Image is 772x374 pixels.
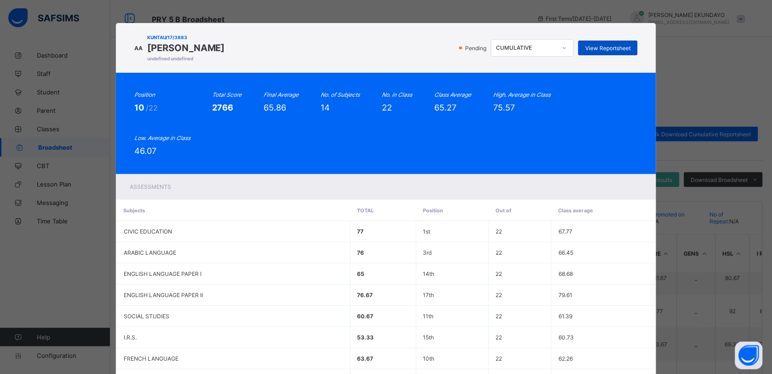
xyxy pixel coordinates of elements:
[147,56,225,61] span: undefined undefined
[559,292,572,298] span: 79.61
[423,228,431,235] span: 1st
[496,270,502,277] span: 22
[134,146,156,156] span: 46.07
[357,228,364,235] span: 77
[585,45,631,52] span: View Reportsheet
[559,355,573,362] span: 62.26
[382,103,392,112] span: 22
[735,342,763,369] button: Open asap
[423,334,434,341] span: 15th
[423,313,434,320] span: 11th
[130,183,171,190] span: Assessments
[124,292,203,298] span: ENGLISH LANGUAGE PAPER II
[124,313,169,320] span: SOCIAL STUDIES
[357,207,374,214] span: Total
[494,103,515,112] span: 75.57
[496,292,502,298] span: 22
[124,334,137,341] span: I.R.S.
[134,103,146,112] span: 10
[213,103,234,112] span: 2766
[423,270,435,277] span: 14th
[124,228,172,235] span: CIVIC EDUCATION
[321,103,330,112] span: 14
[435,103,457,112] span: 65.27
[124,355,179,362] span: FRENCH LANGUAGE
[423,207,443,214] span: Position
[134,91,155,98] i: Position
[147,42,225,53] span: [PERSON_NAME]
[357,313,374,320] span: 60.67
[213,91,242,98] i: Total Score
[321,91,360,98] i: No. of Subjects
[423,249,432,256] span: 3rd
[464,45,489,52] span: Pending
[123,207,145,214] span: Subjects
[496,313,502,320] span: 22
[423,355,435,362] span: 10th
[357,334,374,341] span: 53.33
[357,292,373,298] span: 76.67
[124,249,176,256] span: ARABIC LANGUAGE
[494,91,551,98] i: High. Average in Class
[559,334,574,341] span: 60.73
[496,249,502,256] span: 22
[435,91,472,98] i: Class Average
[559,228,572,235] span: 67.77
[496,334,502,341] span: 22
[559,249,573,256] span: 66.45
[357,270,365,277] span: 65
[495,207,511,214] span: Out of
[134,45,143,52] span: AA
[559,313,572,320] span: 61.39
[496,45,557,52] div: CUMULATIVE
[559,270,573,277] span: 68.68
[124,270,202,277] span: ENGLISH LANGUAGE PAPER I
[147,35,225,40] span: KUNTAU/17/3883
[134,134,190,141] i: Low. Average in Class
[264,91,299,98] i: Final Average
[496,355,502,362] span: 22
[559,207,593,214] span: Class average
[382,91,413,98] i: No. in Class
[357,249,364,256] span: 76
[496,228,502,235] span: 22
[423,292,434,298] span: 17th
[264,103,287,112] span: 65.86
[357,355,374,362] span: 63.67
[146,103,158,112] span: /22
